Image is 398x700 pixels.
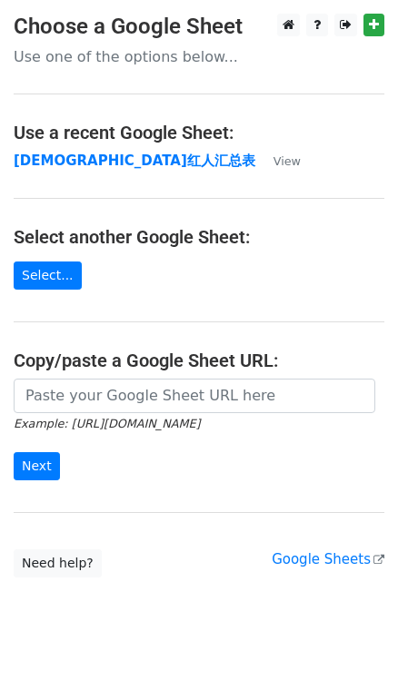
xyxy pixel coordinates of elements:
[14,122,384,143] h4: Use a recent Google Sheet:
[14,47,384,66] p: Use one of the options below...
[272,551,384,567] a: Google Sheets
[14,452,60,480] input: Next
[255,153,301,169] a: View
[14,14,384,40] h3: Choose a Google Sheet
[274,154,301,168] small: View
[14,261,82,290] a: Select...
[14,226,384,248] h4: Select another Google Sheet:
[14,417,200,430] small: Example: [URL][DOMAIN_NAME]
[14,153,255,169] a: [DEMOGRAPHIC_DATA]红人汇总表
[14,549,102,577] a: Need help?
[14,379,375,413] input: Paste your Google Sheet URL here
[14,350,384,371] h4: Copy/paste a Google Sheet URL:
